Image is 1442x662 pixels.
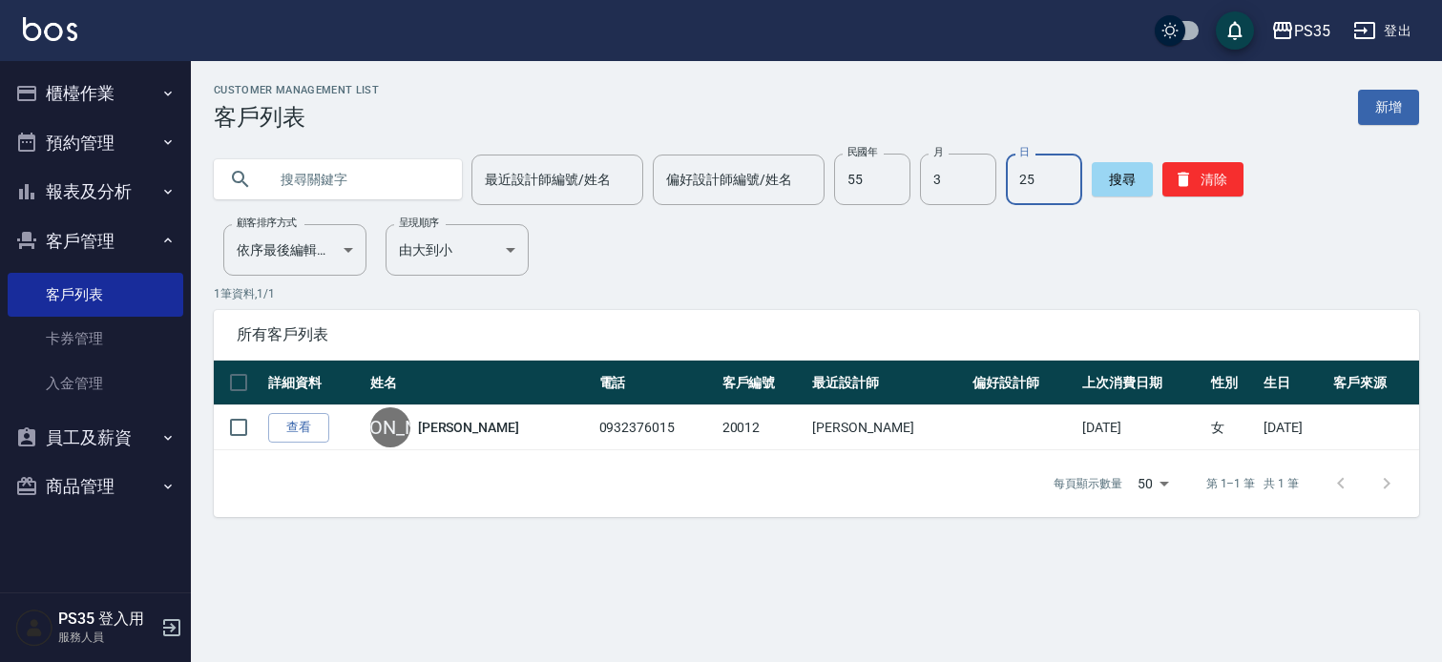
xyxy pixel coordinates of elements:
[1077,361,1206,405] th: 上次消費日期
[1077,405,1206,450] td: [DATE]
[1294,19,1330,43] div: PS35
[1259,361,1328,405] th: 生日
[370,407,410,447] div: [PERSON_NAME]
[968,361,1077,405] th: 偏好設計師
[263,361,366,405] th: 詳細資料
[1162,162,1243,197] button: 清除
[8,167,183,217] button: 報表及分析
[386,224,529,276] div: 由大到小
[1019,145,1029,159] label: 日
[58,610,156,629] h5: PS35 登入用
[1216,11,1254,50] button: save
[366,361,595,405] th: 姓名
[214,84,379,96] h2: Customer Management List
[8,273,183,317] a: 客戶列表
[1092,162,1153,197] button: 搜尋
[1206,405,1259,450] td: 女
[718,405,808,450] td: 20012
[8,362,183,405] a: 入金管理
[595,361,718,405] th: 電話
[267,154,447,205] input: 搜尋關鍵字
[807,405,968,450] td: [PERSON_NAME]
[1346,13,1419,49] button: 登出
[237,216,297,230] label: 顧客排序方式
[933,145,943,159] label: 月
[807,361,968,405] th: 最近設計師
[847,145,877,159] label: 民國年
[1264,11,1338,51] button: PS35
[8,462,183,511] button: 商品管理
[1206,475,1299,492] p: 第 1–1 筆 共 1 筆
[8,413,183,463] button: 員工及薪資
[418,418,519,437] a: [PERSON_NAME]
[23,17,77,41] img: Logo
[399,216,439,230] label: 呈現順序
[223,224,366,276] div: 依序最後編輯時間
[1130,458,1176,509] div: 50
[1259,405,1328,450] td: [DATE]
[8,317,183,361] a: 卡券管理
[214,104,379,131] h3: 客戶列表
[237,325,1396,344] span: 所有客戶列表
[268,413,329,443] a: 查看
[1358,90,1419,125] a: 新增
[58,629,156,646] p: 服務人員
[8,69,183,118] button: 櫃檯作業
[8,118,183,168] button: 預約管理
[1206,361,1259,405] th: 性別
[15,609,53,647] img: Person
[8,217,183,266] button: 客戶管理
[718,361,808,405] th: 客戶編號
[595,405,718,450] td: 0932376015
[1054,475,1122,492] p: 每頁顯示數量
[1328,361,1419,405] th: 客戶來源
[214,285,1419,302] p: 1 筆資料, 1 / 1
